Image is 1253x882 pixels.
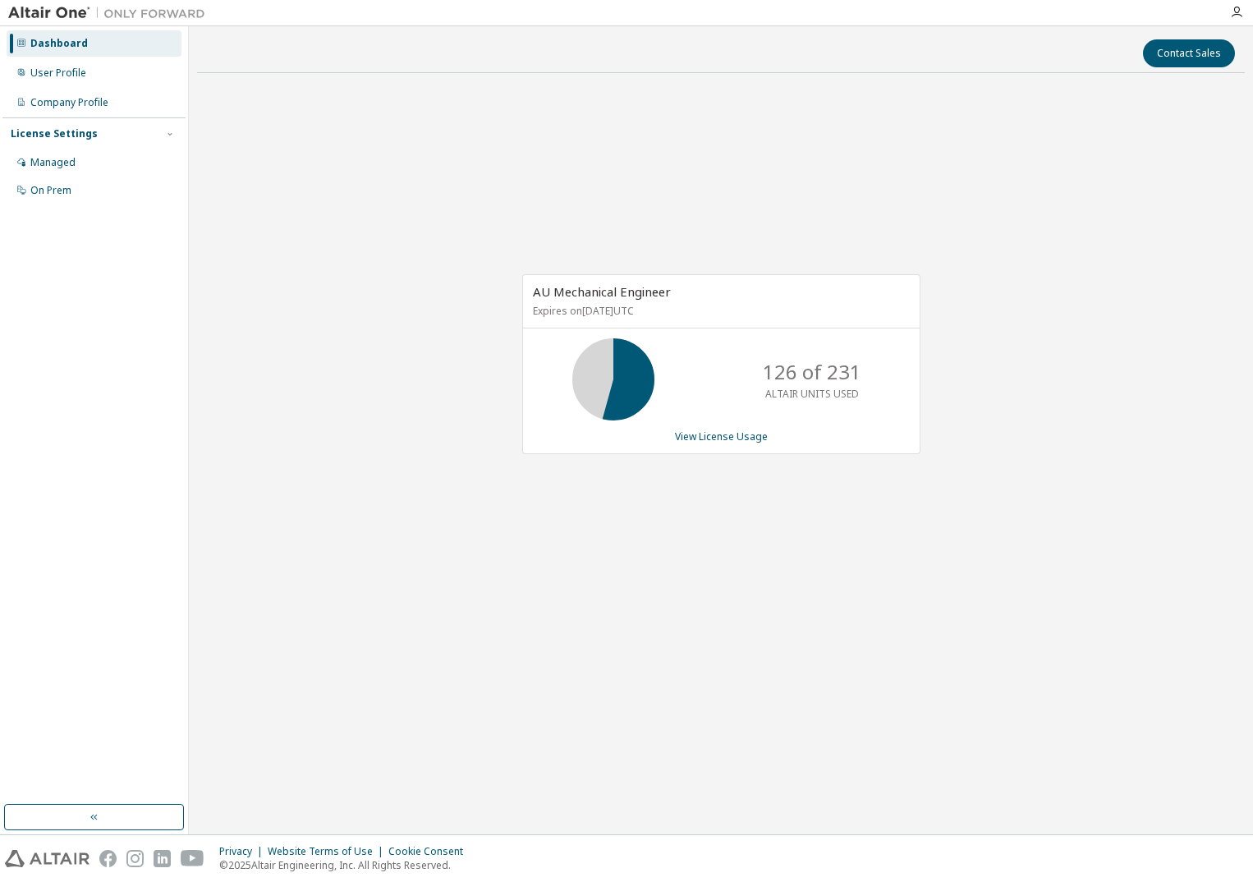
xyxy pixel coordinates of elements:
div: On Prem [30,184,71,197]
p: © 2025 Altair Engineering, Inc. All Rights Reserved. [219,858,473,872]
p: Expires on [DATE] UTC [533,304,906,318]
button: Contact Sales [1143,39,1235,67]
p: 126 of 231 [763,358,861,386]
div: Dashboard [30,37,88,50]
a: View License Usage [675,430,768,443]
span: AU Mechanical Engineer [533,283,671,300]
img: altair_logo.svg [5,850,89,867]
img: facebook.svg [99,850,117,867]
img: youtube.svg [181,850,204,867]
div: Privacy [219,845,268,858]
img: Altair One [8,5,213,21]
div: License Settings [11,127,98,140]
div: User Profile [30,67,86,80]
div: Website Terms of Use [268,845,388,858]
img: linkedin.svg [154,850,171,867]
div: Managed [30,156,76,169]
div: Cookie Consent [388,845,473,858]
p: ALTAIR UNITS USED [765,387,859,401]
div: Company Profile [30,96,108,109]
img: instagram.svg [126,850,144,867]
